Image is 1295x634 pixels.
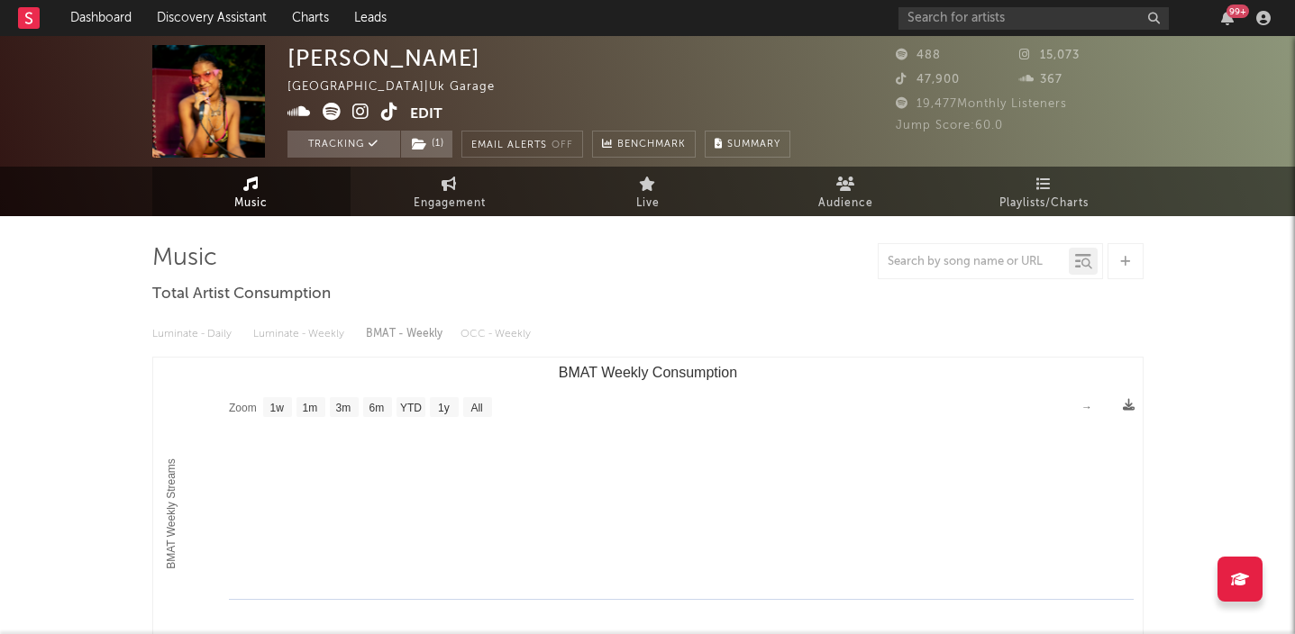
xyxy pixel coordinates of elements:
span: 367 [1019,74,1062,86]
div: [GEOGRAPHIC_DATA] | Uk Garage [287,77,515,98]
span: Summary [727,140,780,149]
span: Music [234,193,268,214]
text: 3m [335,402,351,414]
a: Playlists/Charts [945,167,1144,216]
button: (1) [401,131,452,158]
span: ( 1 ) [400,131,453,158]
span: 488 [896,50,941,61]
text: 1m [302,402,317,414]
button: 99+ [1221,11,1234,25]
button: Email AlertsOff [461,131,583,158]
span: 15,073 [1019,50,1080,61]
a: Live [549,167,747,216]
span: Benchmark [617,134,686,156]
text: BMAT Weekly Consumption [558,365,736,380]
div: 99 + [1227,5,1249,18]
span: Engagement [414,193,486,214]
a: Music [152,167,351,216]
span: Audience [818,193,873,214]
div: [PERSON_NAME] [287,45,480,71]
text: → [1081,401,1092,413]
span: Live [636,193,660,214]
input: Search for artists [898,7,1169,30]
text: YTD [399,402,421,414]
text: 6m [369,402,384,414]
span: Playlists/Charts [999,193,1089,214]
button: Edit [410,103,442,125]
text: Zoom [229,402,257,414]
text: BMAT Weekly Streams [165,458,178,569]
span: Jump Score: 60.0 [896,120,1003,131]
a: Engagement [351,167,549,216]
span: Total Artist Consumption [152,284,331,305]
button: Summary [705,131,790,158]
text: 1w [269,402,284,414]
a: Audience [747,167,945,216]
em: Off [552,140,573,150]
span: 19,477 Monthly Listeners [896,98,1067,110]
text: All [470,402,482,414]
button: Tracking [287,131,400,158]
a: Benchmark [592,131,696,158]
text: 1y [438,402,450,414]
input: Search by song name or URL [879,255,1069,269]
span: 47,900 [896,74,960,86]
